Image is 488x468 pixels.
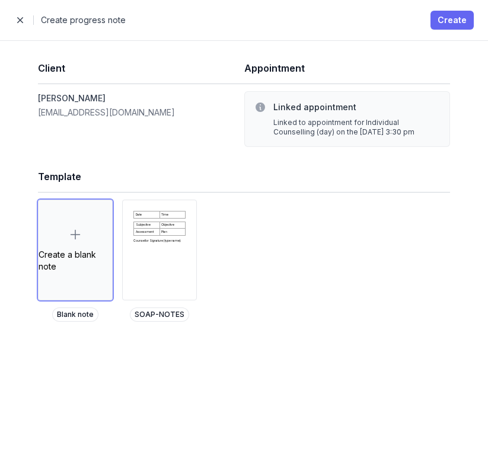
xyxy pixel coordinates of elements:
p: Assessment [136,230,158,234]
span: Blank note [52,307,98,322]
span: SOAP-NOTES [130,307,189,322]
h1: Client [38,60,244,76]
h1: Template [38,168,450,185]
span: Appointment [244,62,305,74]
p: Objective [161,223,184,227]
h2: Create progress note [41,13,416,27]
dt: [EMAIL_ADDRESS][DOMAIN_NAME] [38,105,244,120]
div: Create a blank note [39,249,112,273]
p: Plan [161,230,184,234]
p: Counsellor Signature (type name): [133,239,186,243]
p: Subjective [136,223,158,227]
span: Create [438,13,467,27]
p: Date [136,213,158,217]
h3: Linked appointment [273,101,441,113]
div: Linked to appointment for Individual Counselling (day) on the [DATE] 3:30 pm [273,118,441,137]
p: Time [161,213,184,217]
button: Create [430,11,474,30]
dd: [PERSON_NAME] [38,91,244,105]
